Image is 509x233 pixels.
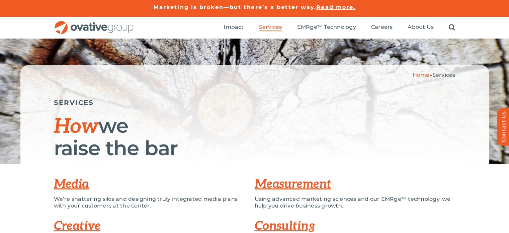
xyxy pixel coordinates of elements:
span: Services [432,72,455,78]
a: OG_Full_horizontal_RGB [54,20,134,26]
a: Services [259,24,282,31]
span: How [54,115,98,139]
span: Careers [371,24,393,31]
h1: we raise the bar [54,115,455,159]
a: Search [449,24,455,31]
span: About Us [408,24,434,31]
a: EMRge™ Technology [297,24,356,31]
a: Careers [371,24,393,31]
a: Measurement [255,177,331,191]
a: Media [54,177,89,191]
p: Using advanced marketing sciences and our EMRge™ technology, we help you drive business growth. [255,196,455,209]
span: EMRge™ Technology [297,24,356,31]
h5: SERVICES [54,99,455,107]
a: Read more. [316,4,355,10]
a: Impact [224,24,244,31]
span: Services [259,24,282,31]
a: Home [412,72,429,78]
span: Impact [224,24,244,31]
nav: Menu [224,17,455,38]
p: We’re shattering silos and designing truly integrated media plans with your customers at the center. [54,196,245,209]
span: » [412,72,455,78]
a: Marketing is broken—but there’s a better way. [154,4,317,10]
a: About Us [408,24,434,31]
